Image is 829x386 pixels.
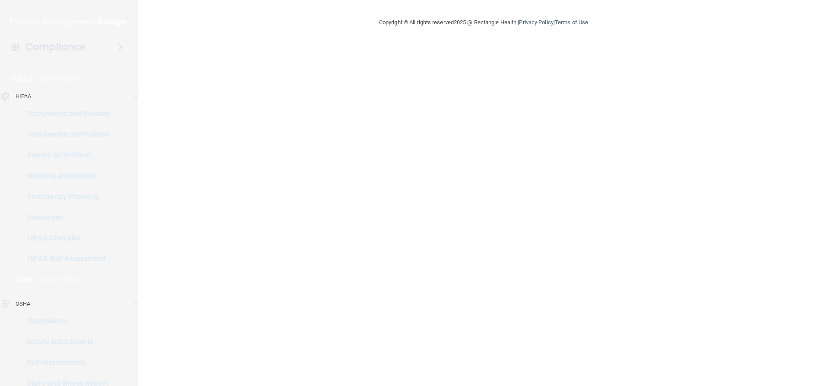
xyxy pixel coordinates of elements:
p: Report an Incident [6,151,123,160]
p: OSHA [12,274,33,285]
p: Business Associates [6,172,123,180]
img: PMB logo [10,13,128,31]
p: HIPAA [16,91,32,102]
p: HIPAA Risk Assessment [6,255,123,263]
p: HIPAA Checklist [6,234,123,242]
p: HIPAA [12,74,34,84]
p: Documents and Policies [6,130,123,139]
p: Safety Data Sheets [6,338,123,346]
p: Learn More! [38,274,83,285]
a: Privacy Policy [519,19,553,26]
p: Emergency Planning [6,192,123,201]
h4: Compliance [25,41,85,53]
p: OSHA [16,299,30,309]
p: Self-Assessment [6,358,123,367]
p: Learn More! [38,74,84,84]
a: Terms of Use [555,19,588,26]
p: Documents [6,317,123,325]
p: Resources [6,213,123,222]
p: Documents and Policies [6,109,123,118]
div: Copyright © All rights reserved 2025 @ Rectangle Health | | [326,9,641,36]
